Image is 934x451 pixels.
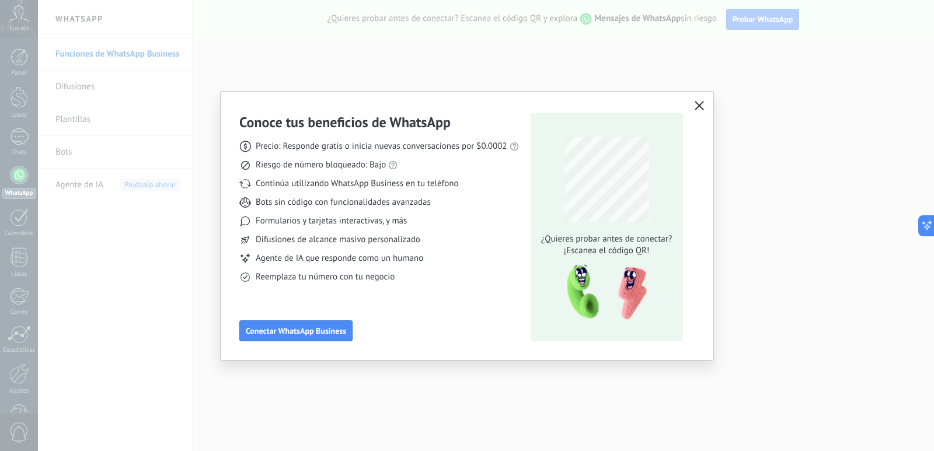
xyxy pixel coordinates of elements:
h3: Conoce tus beneficios de WhatsApp [239,113,451,131]
span: Difusiones de alcance masivo personalizado [256,234,420,246]
span: Agente de IA que responde como un humano [256,253,423,264]
span: Bots sin código con funcionalidades avanzadas [256,197,431,208]
span: ¡Escanea el código QR! [538,245,675,257]
span: Precio: Responde gratis o inicia nuevas conversaciones por $0.0002 [256,141,507,152]
span: Reemplaza tu número con tu negocio [256,271,395,283]
span: Conectar WhatsApp Business [246,327,346,335]
span: ¿Quieres probar antes de conectar? [538,233,675,245]
span: Formularios y tarjetas interactivas, y más [256,215,407,227]
span: Riesgo de número bloqueado: Bajo [256,159,386,171]
img: qr-pic-1x.png [557,261,649,324]
span: Continúa utilizando WhatsApp Business en tu teléfono [256,178,458,190]
button: Conectar WhatsApp Business [239,320,353,341]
